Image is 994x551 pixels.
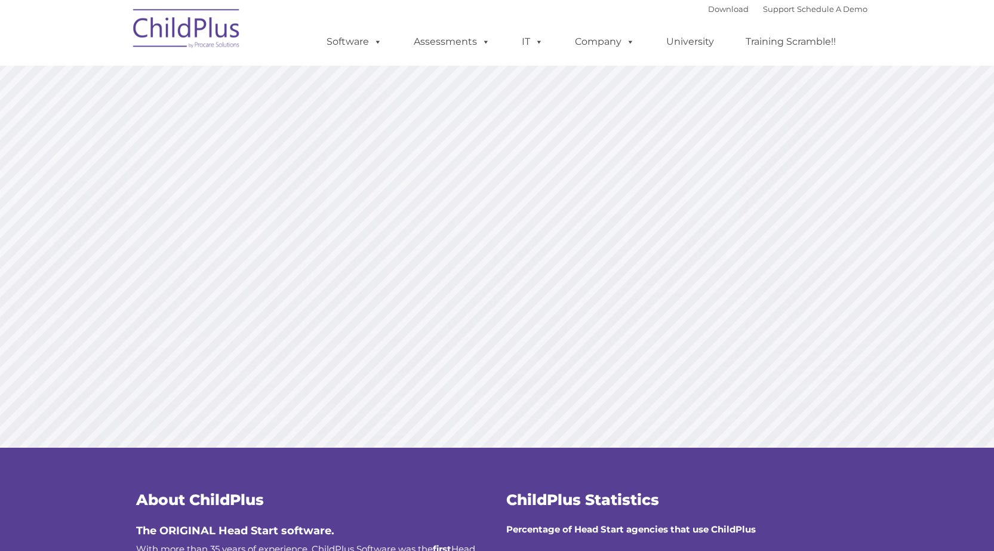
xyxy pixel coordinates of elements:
a: Download [708,4,749,14]
a: Assessments [402,30,502,54]
font: | [708,4,867,14]
img: ChildPlus by Procare Solutions [127,1,247,60]
a: IT [510,30,555,54]
span: About ChildPlus [136,491,264,509]
span: The ORIGINAL Head Start software. [136,524,334,537]
a: Learn More [675,278,841,322]
a: Training Scramble!! [734,30,848,54]
a: Support [763,4,795,14]
a: University [654,30,726,54]
a: Software [315,30,394,54]
strong: Percentage of Head Start agencies that use ChildPlus [506,524,756,535]
a: Company [563,30,647,54]
a: Schedule A Demo [797,4,867,14]
span: ChildPlus Statistics [506,491,659,509]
